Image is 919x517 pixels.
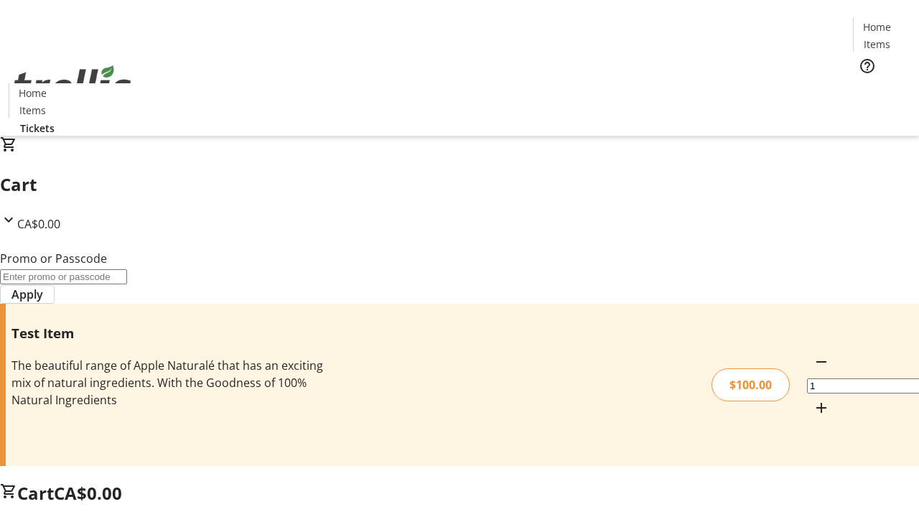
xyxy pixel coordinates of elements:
button: Increment by one [807,393,836,422]
span: Tickets [864,83,899,98]
a: Items [9,103,55,118]
a: Items [854,37,900,52]
a: Tickets [9,121,66,136]
button: Decrement by one [807,348,836,376]
span: Items [19,103,46,118]
a: Tickets [853,83,910,98]
div: The beautiful range of Apple Naturalé that has an exciting mix of natural ingredients. With the G... [11,357,325,409]
span: Apply [11,286,43,303]
div: $100.00 [712,368,790,401]
span: Items [864,37,890,52]
span: Tickets [20,121,55,136]
a: Home [9,85,55,101]
span: CA$0.00 [17,216,60,232]
span: CA$0.00 [54,481,122,505]
img: Orient E2E Organization 8EfLua6WHE's Logo [9,50,136,121]
h3: Test Item [11,323,325,343]
span: Home [19,85,47,101]
span: Home [863,19,891,34]
button: Help [853,52,882,80]
a: Home [854,19,900,34]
